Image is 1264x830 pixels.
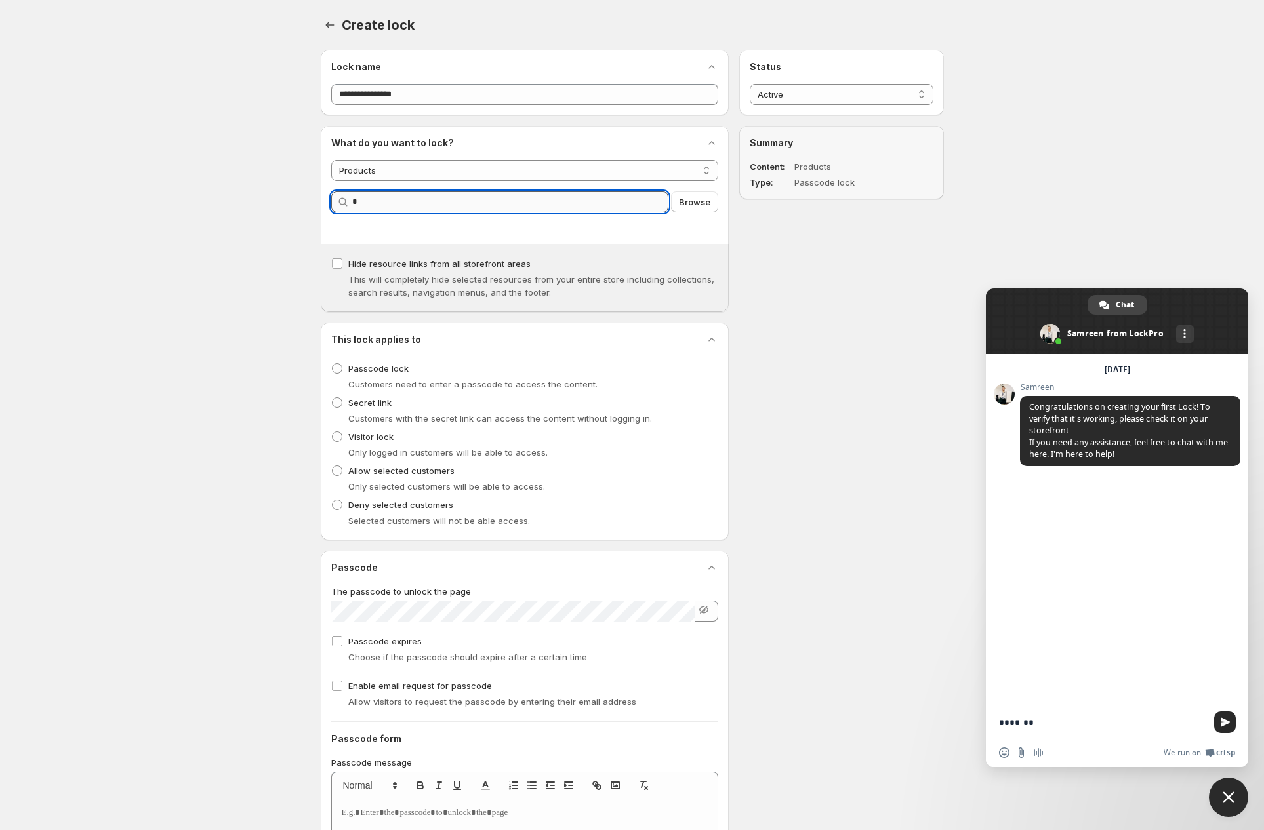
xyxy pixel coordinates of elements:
[331,732,719,745] h2: Passcode form
[331,136,454,149] h2: What do you want to lock?
[679,195,710,208] span: Browse
[750,176,792,189] dt: Type :
[750,160,792,173] dt: Content :
[331,561,378,574] h2: Passcode
[348,681,492,691] span: Enable email request for passcode
[348,636,422,646] span: Passcode expires
[1088,295,1147,315] div: Chat
[1209,778,1248,817] div: Close chat
[1033,747,1044,758] span: Audio message
[348,447,548,458] span: Only logged in customers will be able to access.
[1164,747,1235,758] a: We run onCrisp
[331,756,719,769] p: Passcode message
[1020,383,1240,392] span: Samreen
[348,500,453,510] span: Deny selected customers
[794,176,895,189] dd: Passcode lock
[348,652,587,662] span: Choose if the passcode should expire after a certain time
[348,397,392,408] span: Secret link
[671,191,718,212] button: Browse
[348,515,530,526] span: Selected customers will not be able access.
[348,431,394,442] span: Visitor lock
[331,586,471,597] span: The passcode to unlock the page
[999,747,1009,758] span: Insert an emoji
[342,17,415,33] span: Create lock
[331,60,381,73] h2: Lock name
[348,465,455,476] span: Allow selected customers
[348,274,714,298] span: This will completely hide selected resources from your entire store including collections, search...
[348,696,636,707] span: Allow visitors to request the passcode by entering their email address
[1176,325,1194,343] div: More channels
[1016,747,1027,758] span: Send a file
[750,60,933,73] h2: Status
[348,379,598,389] span: Customers need to enter a passcode to access the content.
[348,258,531,269] span: Hide resource links from all storefront areas
[999,717,1206,728] textarea: Compose your message...
[750,136,933,149] h2: Summary
[348,481,545,492] span: Only selected customers will be able to access.
[1214,711,1236,733] span: Send
[348,413,652,424] span: Customers with the secret link can access the content without logging in.
[1116,295,1134,315] span: Chat
[794,160,895,173] dd: Products
[1029,401,1228,460] span: Congratulations on creating your first Lock! To verify that it's working, please check it on your...
[1164,747,1201,758] span: We run on
[331,333,421,346] h2: This lock applies to
[1105,366,1130,374] div: [DATE]
[1216,747,1235,758] span: Crisp
[348,363,409,374] span: Passcode lock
